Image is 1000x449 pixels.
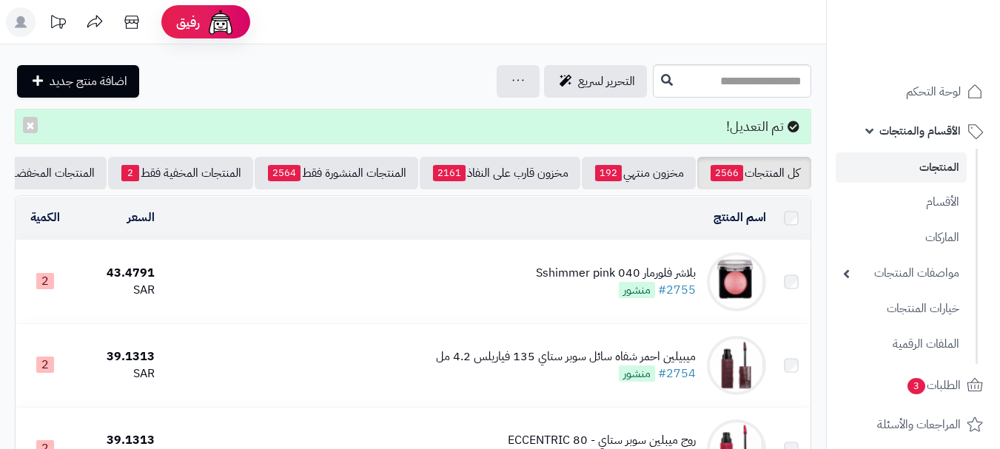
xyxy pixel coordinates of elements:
button: × [23,117,38,133]
a: الماركات [836,222,967,254]
a: الملفات الرقمية [836,328,967,360]
span: 2 [36,357,54,373]
a: المنتجات المخفية فقط2 [108,157,253,189]
a: كل المنتجات2566 [697,157,811,189]
span: منشور [619,282,655,298]
span: 2 [36,273,54,289]
a: الكمية [30,209,60,226]
a: الطلبات3 [836,368,991,403]
a: خيارات المنتجات [836,293,967,325]
div: روج ميبلين سوبر ستاي - 80 ECCENTRIC [508,432,696,449]
div: تم التعديل! [15,109,811,144]
a: #2755 [658,281,696,299]
a: #2754 [658,365,696,382]
img: ميبيلين احمر شفاه سائل سوبر ستاي 135 فياريلس 4.2 مل [707,336,766,395]
span: 192 [595,165,622,181]
span: الأقسام والمنتجات [879,121,961,141]
div: ميبيلين احمر شفاه سائل سوبر ستاي 135 فياريلس 4.2 مل [436,348,696,365]
span: 2564 [268,165,301,181]
span: رفيق [176,13,200,31]
span: التحرير لسريع [578,72,635,90]
a: مخزون منتهي192 [582,157,696,189]
a: اضافة منتج جديد [17,65,139,98]
span: اضافة منتج جديد [50,72,127,90]
a: اسم المنتج [714,209,766,226]
span: 3 [907,378,925,394]
div: بلاشر فلورمار 040 Sshimmer pink [536,265,696,282]
img: logo-2.png [899,40,986,71]
a: المنتجات [836,152,967,183]
a: المنتجات المنشورة فقط2564 [255,157,418,189]
a: الأقسام [836,186,967,218]
a: التحرير لسريع [544,65,647,98]
span: منشور [619,365,655,382]
a: مواصفات المنتجات [836,257,967,289]
a: السعر [127,209,155,226]
span: لوحة التحكم [906,81,961,102]
div: SAR [81,282,155,299]
div: 43.4791 [81,265,155,282]
span: المراجعات والأسئلة [877,414,961,435]
img: ai-face.png [206,7,235,37]
a: المراجعات والأسئلة [836,407,991,442]
div: 39.1313 [81,432,155,449]
div: 39.1313 [81,348,155,365]
span: الطلبات [906,375,961,396]
span: 2 [121,165,139,181]
span: 2161 [433,165,466,181]
div: SAR [81,365,155,382]
a: مخزون قارب على النفاذ2161 [420,157,580,189]
a: تحديثات المنصة [39,7,76,41]
span: 2566 [711,165,743,181]
a: لوحة التحكم [836,74,991,109]
img: بلاشر فلورمار 040 Sshimmer pink [707,252,766,311]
